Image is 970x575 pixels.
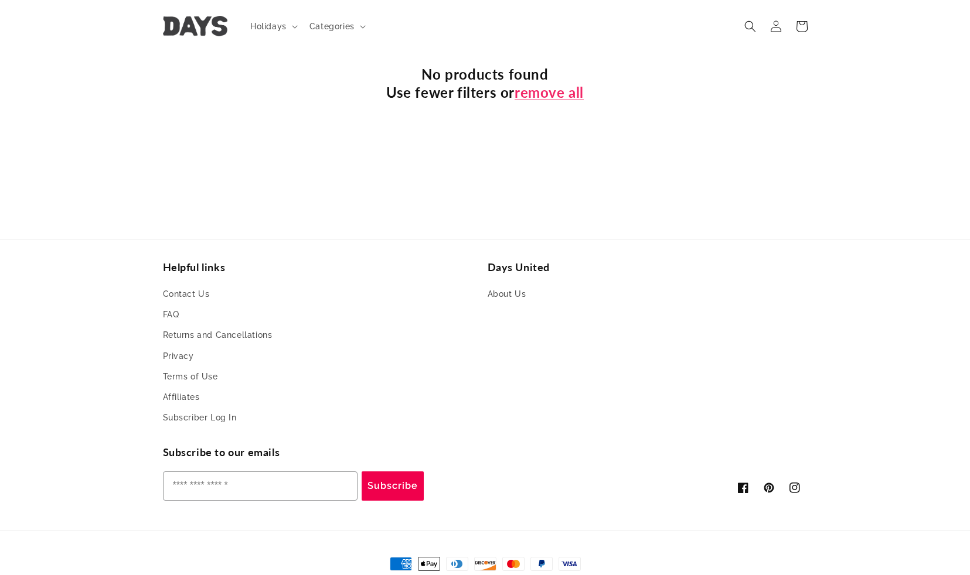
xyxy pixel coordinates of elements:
img: Days United [163,16,227,37]
a: About Us [488,287,526,304]
h2: Days United [488,261,808,274]
a: Returns and Cancellations [163,325,273,345]
input: Enter your email [163,471,358,501]
summary: Search [737,13,763,39]
a: Terms of Use [163,367,218,387]
button: Subscribe [362,471,424,501]
a: FAQ [163,304,179,325]
a: Affiliates [163,387,200,408]
a: Privacy [163,346,194,367]
h2: No products found Use fewer filters or [163,65,808,101]
a: Contact Us [163,287,210,304]
span: Categories [309,21,355,32]
a: remove all [515,83,584,101]
h2: Subscribe to our emails [163,446,485,459]
summary: Holidays [243,14,302,39]
a: Subscriber Log In [163,408,237,428]
summary: Categories [302,14,370,39]
h2: Helpful links [163,261,483,274]
span: Holidays [250,21,287,32]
